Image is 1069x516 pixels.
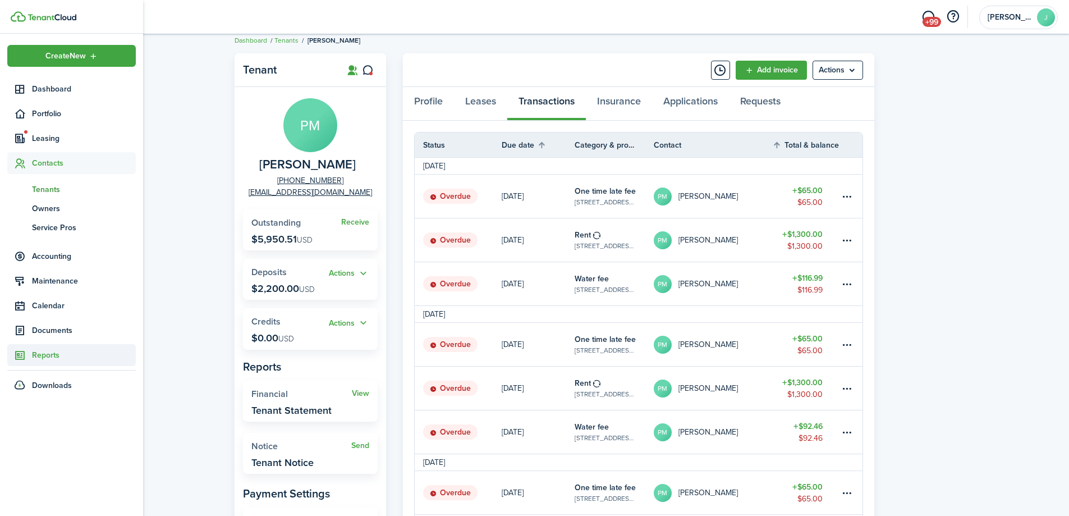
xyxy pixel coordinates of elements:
[32,184,136,195] span: Tenants
[654,323,773,366] a: PM[PERSON_NAME]
[943,7,962,26] button: Open resource center
[988,13,1033,21] span: Jasmine
[772,218,839,262] a: $1,300.00$1,300.00
[797,284,823,296] table-amount-description: $116.99
[251,405,332,416] widget-stats-description: Tenant Statement
[32,325,136,336] span: Documents
[283,98,337,152] avatar-text: PM
[678,340,738,349] table-profile-info-text: [PERSON_NAME]
[575,197,637,207] table-subtitle: [STREET_ADDRESS][PERSON_NAME]
[654,275,672,293] avatar-text: PM
[772,410,839,454] a: $92.46$92.46
[502,471,575,514] a: [DATE]
[251,283,315,294] p: $2,200.00
[923,17,941,27] span: +99
[792,481,823,493] table-amount-title: $65.00
[575,218,654,262] a: Rent[STREET_ADDRESS][PERSON_NAME]
[415,456,453,468] td: [DATE]
[415,218,502,262] a: Overdue
[502,218,575,262] a: [DATE]
[415,471,502,514] a: Overdue
[797,345,823,357] table-amount-description: $65.00
[502,367,575,410] a: [DATE]
[243,358,378,375] panel-main-subtitle: Reports
[423,232,478,248] status: Overdue
[787,389,823,400] table-amount-description: $1,300.00
[415,160,453,172] td: [DATE]
[308,35,360,45] span: [PERSON_NAME]
[32,250,136,262] span: Accounting
[1037,8,1055,26] avatar-text: J
[654,188,672,206] avatar-text: PM
[575,185,636,197] table-info-title: One time late fee
[329,267,369,280] widget-stats-action: Actions
[917,3,939,31] a: Messaging
[32,275,136,287] span: Maintenance
[415,367,502,410] a: Overdue
[7,45,136,67] button: Open menu
[351,441,369,450] a: Send
[654,175,773,218] a: PM[PERSON_NAME]
[277,175,343,186] a: [PHONE_NUMBER]
[654,139,773,151] th: Contact
[575,273,609,285] table-info-title: Water fee
[423,424,478,440] status: Overdue
[502,138,575,152] th: Sort
[502,323,575,366] a: [DATE]
[772,323,839,366] a: $65.00$65.00
[678,488,738,497] table-profile-info-text: [PERSON_NAME]
[575,433,637,443] table-subtitle: [STREET_ADDRESS][PERSON_NAME]
[274,35,299,45] a: Tenants
[652,87,729,121] a: Applications
[249,186,372,198] a: [EMAIL_ADDRESS][DOMAIN_NAME]
[654,336,672,354] avatar-text: PM
[654,484,672,502] avatar-text: PM
[575,421,609,433] table-info-title: Water fee
[678,192,738,201] table-profile-info-text: [PERSON_NAME]
[799,432,823,444] table-amount-description: $92.46
[341,218,369,227] a: Receive
[792,272,823,284] table-amount-title: $116.99
[772,175,839,218] a: $65.00$65.00
[502,382,524,394] p: [DATE]
[45,52,86,60] span: Create New
[654,423,672,441] avatar-text: PM
[782,229,823,240] table-amount-title: $1,300.00
[792,185,823,197] table-amount-title: $65.00
[403,87,454,121] a: Profile
[415,323,502,366] a: Overdue
[654,367,773,410] a: PM[PERSON_NAME]
[423,337,478,353] status: Overdue
[11,11,26,22] img: TenantCloud
[792,333,823,345] table-amount-title: $65.00
[678,384,738,393] table-profile-info-text: [PERSON_NAME]
[772,138,839,152] th: Sort
[251,457,314,468] widget-stats-description: Tenant Notice
[278,333,294,345] span: USD
[415,139,502,151] th: Status
[32,380,72,391] span: Downloads
[235,35,267,45] a: Dashboard
[575,345,637,355] table-subtitle: [STREET_ADDRESS][PERSON_NAME]
[423,276,478,292] status: Overdue
[502,262,575,305] a: [DATE]
[678,236,738,245] table-profile-info-text: [PERSON_NAME]
[575,377,591,389] table-info-title: Rent
[251,441,351,451] widget-stats-title: Notice
[423,485,478,501] status: Overdue
[251,266,287,278] span: Deposits
[259,158,356,172] span: Peter Miller
[502,234,524,246] p: [DATE]
[575,241,637,251] table-subtitle: [STREET_ADDRESS][PERSON_NAME]
[32,349,136,361] span: Reports
[654,380,672,398] avatar-text: PM
[575,471,654,514] a: One time late fee[STREET_ADDRESS][PERSON_NAME]
[575,410,654,454] a: Water fee[STREET_ADDRESS][PERSON_NAME]
[654,262,773,305] a: PM[PERSON_NAME]
[782,377,823,389] table-amount-title: $1,300.00
[772,471,839,514] a: $65.00$65.00
[797,493,823,505] table-amount-description: $65.00
[575,367,654,410] a: Rent[STREET_ADDRESS][PERSON_NAME]
[329,267,369,280] button: Open menu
